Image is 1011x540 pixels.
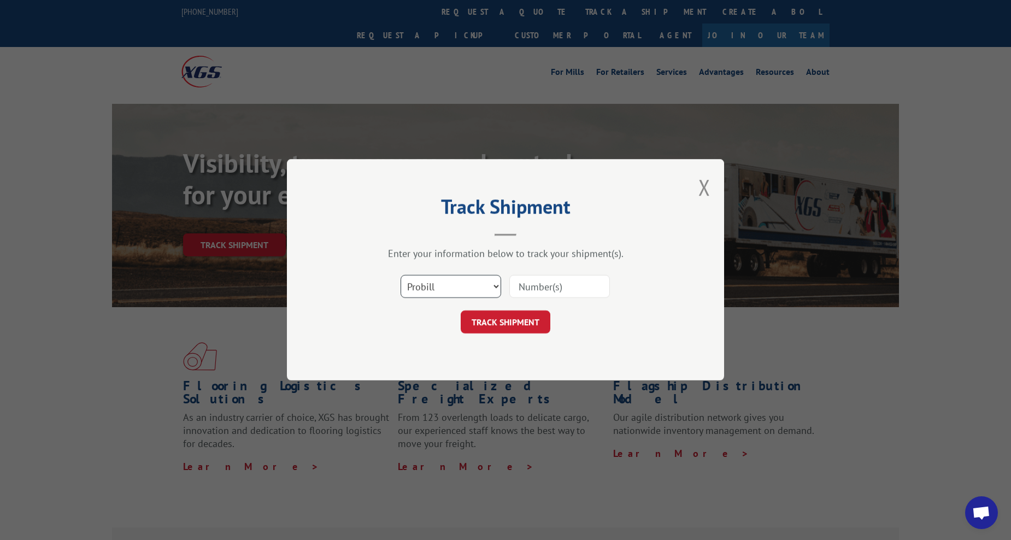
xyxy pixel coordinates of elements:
button: Close modal [698,173,710,202]
button: TRACK SHIPMENT [461,311,550,334]
h2: Track Shipment [342,199,669,220]
div: Enter your information below to track your shipment(s). [342,248,669,260]
div: Open chat [965,496,998,529]
input: Number(s) [509,275,610,298]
